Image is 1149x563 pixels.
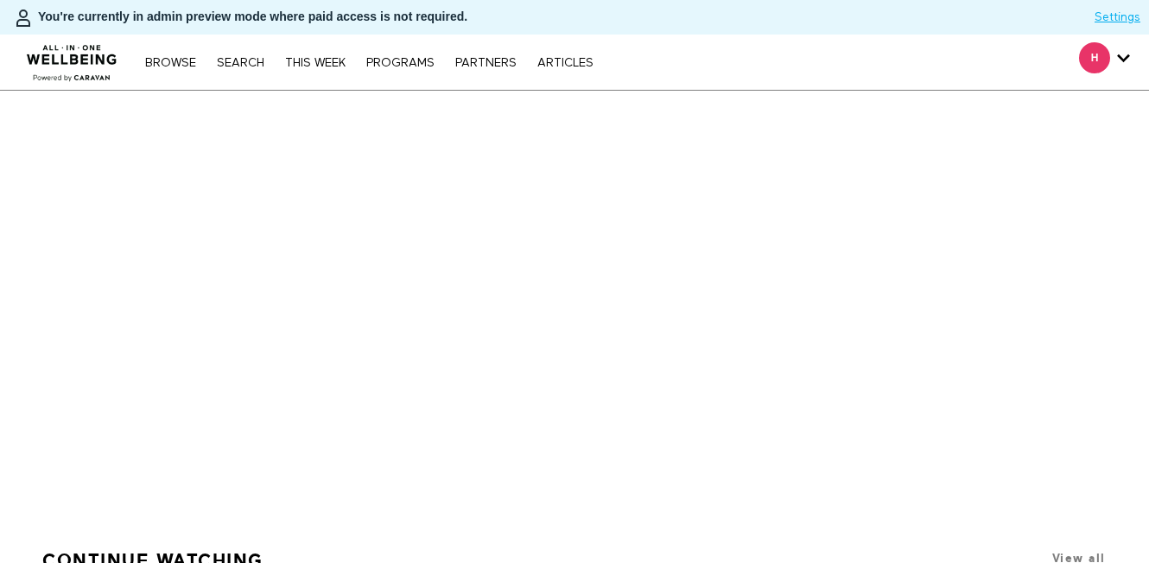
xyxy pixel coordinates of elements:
div: Secondary [1066,35,1143,90]
a: Search [208,57,273,69]
a: ARTICLES [529,57,602,69]
a: THIS WEEK [276,57,354,69]
a: Settings [1095,9,1140,26]
img: person-bdfc0eaa9744423c596e6e1c01710c89950b1dff7c83b5d61d716cfd8139584f.svg [13,8,34,28]
img: CARAVAN [20,32,124,84]
a: Browse [136,57,205,69]
nav: Primary [136,54,601,71]
a: PROGRAMS [358,57,443,69]
a: PARTNERS [447,57,525,69]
